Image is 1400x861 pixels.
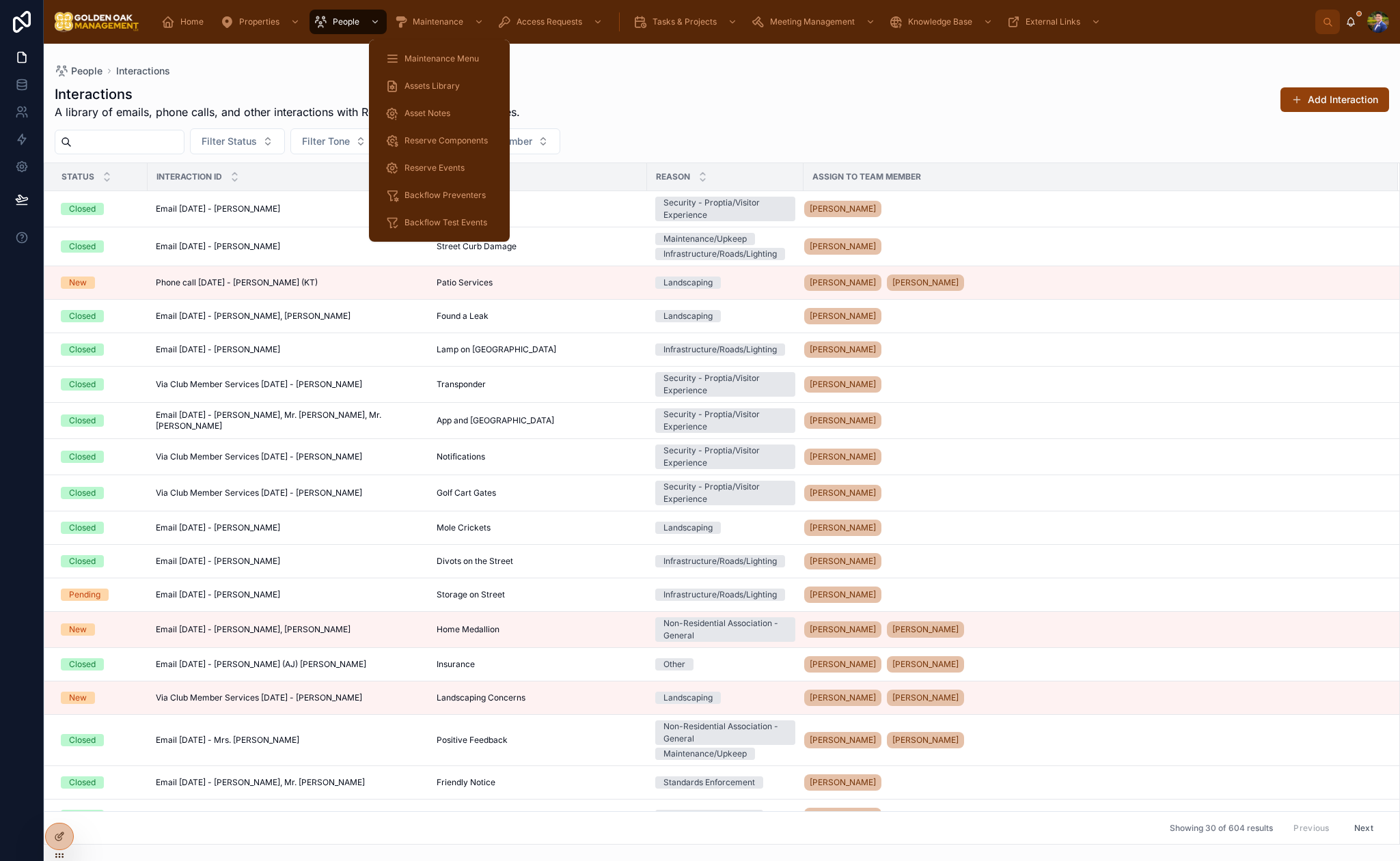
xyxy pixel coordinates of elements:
h1: Interactions [55,85,520,104]
span: Home Medallion [437,624,499,635]
a: Landscaping Concerns [437,692,639,703]
div: Landscaping [663,522,713,534]
a: Tasks & Projects [629,10,744,34]
div: Security - Proptia/Visitor Experience [663,408,787,433]
span: Via Club Member Services [DATE] - [PERSON_NAME] [156,488,362,498]
a: Found a Leak [437,311,639,322]
a: Email [DATE] - [PERSON_NAME] [156,241,420,252]
a: [PERSON_NAME] [804,339,1382,361]
a: [PERSON_NAME] [804,584,1382,606]
a: Positive Feedback [437,735,639,746]
div: Closed [69,658,96,671]
span: [PERSON_NAME] [810,311,876,322]
a: New [61,692,139,704]
a: Properties [216,10,307,34]
a: Email [DATE] - [PERSON_NAME] [156,203,420,214]
a: Patio Services [437,277,639,288]
a: [PERSON_NAME] [804,808,881,824]
span: Golf Cart Gates [437,488,496,498]
a: Neighbor Roof Repair [437,810,639,821]
span: [PERSON_NAME] [810,241,876,252]
div: Closed [69,487,96,499]
span: [PERSON_NAME] [810,589,876,600]
a: Closed [61,776,139,789]
a: Closed [61,522,139,534]
div: Pending [69,589,100,601]
span: Reason [656,171,690,182]
a: [PERSON_NAME] [804,198,1382,220]
span: Home [180,16,204,27]
a: Notifications [437,451,639,462]
a: Backflow Test Events [377,210,502,235]
div: Closed [69,310,96,322]
a: Maintenance Menu [377,46,502,71]
a: [PERSON_NAME] [804,550,1382,572]
span: Backflow Preventers [404,190,486,201]
a: Backflow Preventers [377,183,502,208]
a: [PERSON_NAME] [804,412,881,429]
a: Standards Enforcement [655,776,795,789]
div: New [69,692,87,704]
a: Infrastructure/Roads/Lighting [655,555,795,567]
a: Closed [61,378,139,391]
a: Friendly Notice [437,777,639,788]
a: Closed [61,555,139,567]
a: [PERSON_NAME] [804,656,881,673]
a: [PERSON_NAME][PERSON_NAME] [804,687,1382,709]
span: [PERSON_NAME] [892,277,959,288]
div: Non-Residential Association - General [663,720,787,745]
a: [PERSON_NAME] [804,446,1382,468]
span: Email [DATE] - [PERSON_NAME] [156,241,280,252]
span: [PERSON_NAME] [810,777,876,788]
a: Non-Residential Association - General [655,617,795,642]
span: Phone call [DATE] - [PERSON_NAME] (KT) [156,277,318,288]
span: Assign to Team Member [812,171,921,182]
a: Security - Proptia/Visitor Experience [655,197,795,221]
div: Landscaping [663,310,713,322]
span: Interaction ID [156,171,222,182]
span: Email [DATE] - [PERSON_NAME] (FS) [156,810,298,821]
span: [PERSON_NAME] [892,624,959,635]
span: Email [DATE] - [PERSON_NAME] [156,522,280,533]
a: Landscaping [655,522,795,534]
a: Email [DATE] - [PERSON_NAME], Mr. [PERSON_NAME] [156,777,420,788]
a: Infrastructure/Roads/Lighting [655,589,795,601]
a: Street Curb Damage [437,241,639,252]
span: Found a Leak [437,311,489,322]
span: [PERSON_NAME] [810,488,876,498]
a: [PERSON_NAME] [804,553,881,569]
a: Storage on Street [437,589,639,600]
div: Security - Proptia/Visitor Experience [663,481,787,505]
a: [PERSON_NAME] [804,305,1382,327]
span: Neighbor Roof Repair [437,810,519,821]
a: [PERSON_NAME] [804,238,881,255]
a: People [55,64,102,78]
a: [PERSON_NAME] [804,517,1382,539]
a: [PERSON_NAME] [804,373,1382,395]
span: [PERSON_NAME] [892,692,959,703]
span: Backflow Test Events [404,217,487,228]
span: Tasks & Projects [653,16,717,27]
a: Insurance [437,659,639,670]
span: Filter Status [202,135,257,148]
span: Via Club Member Services [DATE] - [PERSON_NAME] [156,692,362,703]
a: [PERSON_NAME] [804,341,881,358]
span: [PERSON_NAME] [810,810,876,821]
a: [PERSON_NAME] [804,774,881,791]
a: [PERSON_NAME] [804,690,881,706]
a: New [61,277,139,289]
span: Interactions [116,64,170,78]
span: People [71,64,102,78]
div: New [69,277,87,289]
div: Closed [69,451,96,463]
div: Standards Enforcement [663,810,755,822]
span: Filter Tone [302,135,350,148]
a: [PERSON_NAME] [804,482,1382,504]
a: Closed [61,451,139,463]
span: Email [DATE] - [PERSON_NAME], Mr. [PERSON_NAME], Mr. [PERSON_NAME] [156,410,420,432]
div: New [69,623,87,636]
span: Mole Crickets [437,522,491,533]
div: Closed [69,378,96,391]
span: [PERSON_NAME] [810,659,876,670]
a: Closed [61,203,139,215]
